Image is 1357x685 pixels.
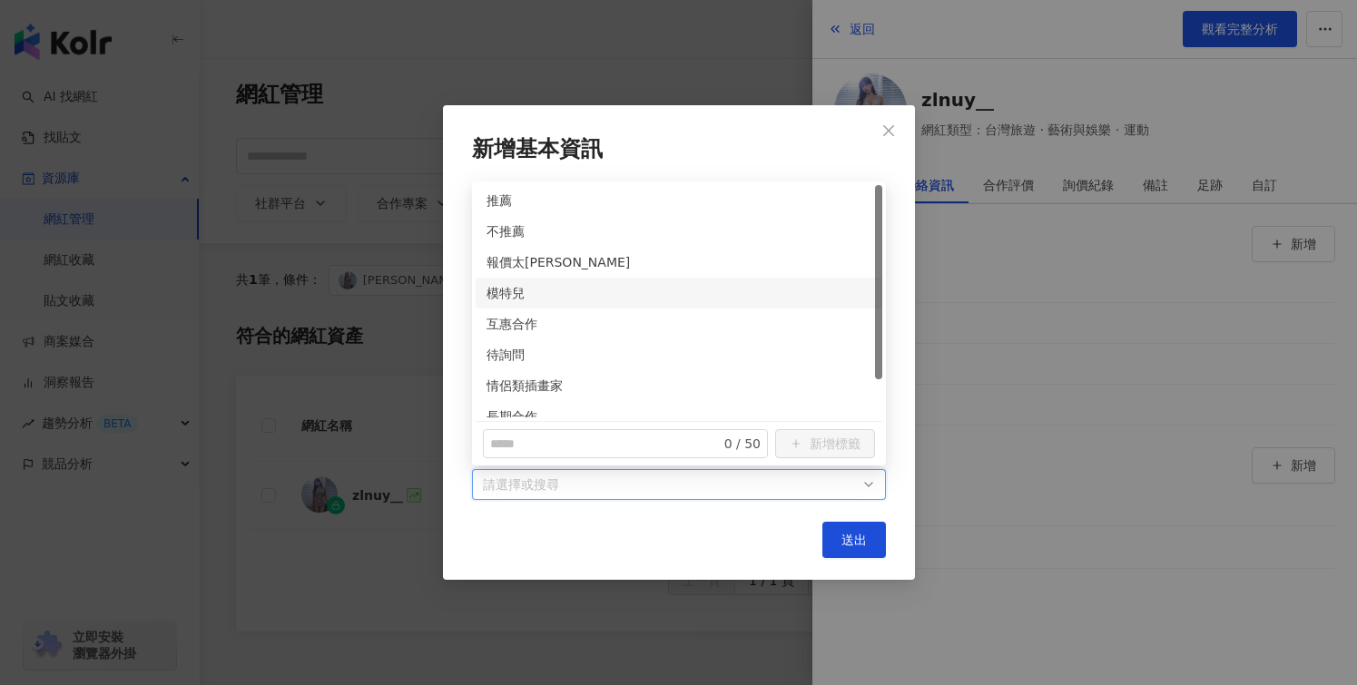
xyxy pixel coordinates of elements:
button: Close [870,113,907,149]
div: 推薦 [487,191,871,210]
div: 長期合作 [487,406,871,426]
div: 推薦 [476,185,882,216]
div: 模特兒 [487,283,871,303]
div: 報價太貴 [476,247,882,278]
div: 長期合作 [476,401,882,432]
div: 模特兒 [476,278,882,308]
div: 待詢問 [487,345,871,365]
h2: 新增基本資訊 [472,134,886,165]
div: 情侶類插畫家 [487,376,871,396]
button: 新增標籤 [775,429,875,458]
div: 不推薦 [487,221,871,241]
div: 待詢問 [476,339,882,370]
div: 情侶類插畫家 [476,370,882,401]
span: 0 / 50 [724,434,761,454]
div: 報價太[PERSON_NAME] [487,252,871,272]
button: 送出 [822,522,886,558]
div: 互惠合作 [476,308,882,339]
div: 不推薦 [476,216,882,247]
span: close [881,123,896,138]
div: 互惠合作 [487,314,871,334]
span: 送出 [841,533,867,547]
